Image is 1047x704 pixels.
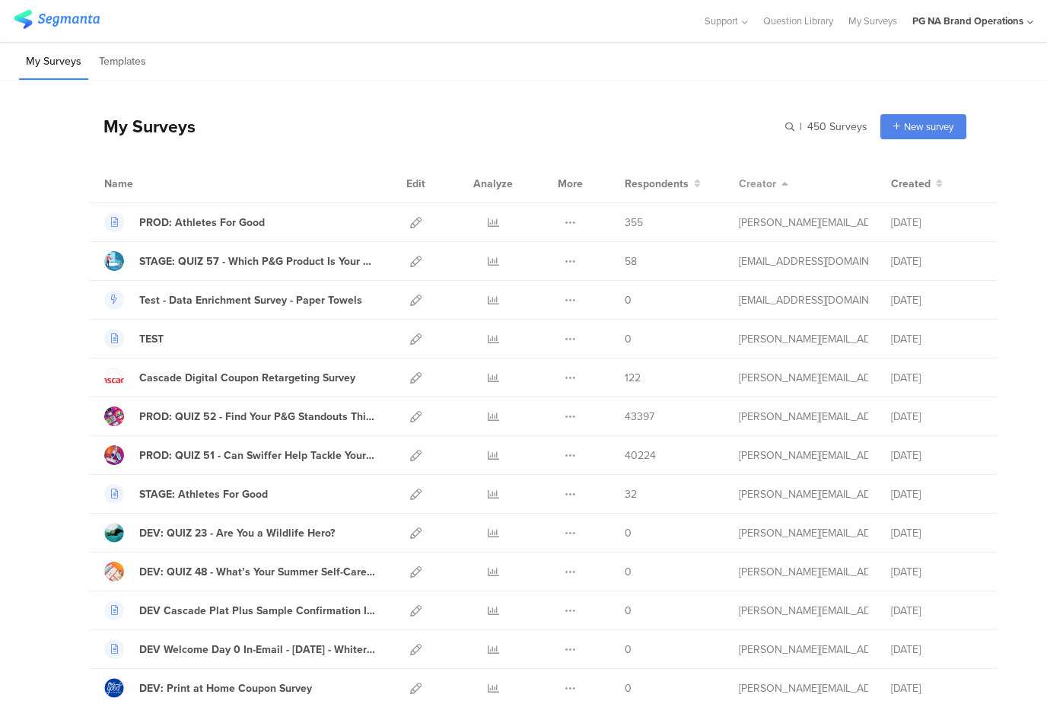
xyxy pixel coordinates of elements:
span: 0 [625,603,632,619]
div: [DATE] [891,525,982,541]
div: DEV: QUIZ 48 - What’s Your Summer Self-Care Essential? [139,564,377,580]
div: PROD: QUIZ 52 - Find Your P&G Standouts This Season [139,409,377,425]
span: 40224 [625,448,656,463]
a: STAGE: Athletes For Good [104,484,268,504]
a: PROD: Athletes For Good [104,212,265,232]
li: My Surveys [19,44,88,80]
a: DEV: Print at Home Coupon Survey [104,678,312,698]
span: 58 [625,253,637,269]
div: DEV: QUIZ 23 - Are You a Wildlife Hero? [139,525,335,541]
span: 0 [625,564,632,580]
a: DEV: QUIZ 23 - Are You a Wildlife Hero? [104,523,335,543]
span: 0 [625,292,632,308]
div: DEV Welcome Day 0 In-Email - Feb 2023 - Whiter teeth [139,642,377,658]
div: harish.kumar@ltimindtree.com [739,642,868,658]
div: Analyze [470,164,516,202]
div: PROD: QUIZ 51 - Can Swiffer Help Tackle Your Creepy-Crawlies? [139,448,377,463]
div: fisk.m@pg.com [739,215,868,231]
div: harish.kumar@ltimindtree.com [739,448,868,463]
div: More [554,164,587,202]
li: Templates [92,44,153,80]
div: harish.kumar@ltimindtree.com [739,603,868,619]
button: Created [891,176,943,192]
span: 0 [625,331,632,347]
div: DEV Cascade Plat Plus Sample Confirmation In-Email - Aug 2023 - rewashing dishes [139,603,377,619]
div: gallup.r@pg.com [739,292,868,308]
span: 450 Surveys [807,119,867,135]
div: Edit [399,164,432,202]
span: Creator [739,176,776,192]
span: 122 [625,370,641,386]
div: harish.kumar@ltimindtree.com [739,680,868,696]
div: PROD: Athletes For Good [139,215,265,231]
span: 32 [625,486,637,502]
div: harish.kumar@ltimindtree.com [739,564,868,580]
div: DEV: Print at Home Coupon Survey [139,680,312,696]
div: [DATE] [891,409,982,425]
a: TEST [104,329,164,349]
div: [DATE] [891,331,982,347]
div: harish.kumar@ltimindtree.com [739,525,868,541]
div: [DATE] [891,564,982,580]
div: glazier.h@pg.com [739,331,868,347]
a: Test - Data Enrichment Survey - Paper Towels [104,290,362,310]
a: STAGE: QUIZ 57 - Which P&G Product Is Your Spring Cleaning Must-Have? [104,251,377,271]
div: [DATE] [891,642,982,658]
a: PROD: QUIZ 51 - Can Swiffer Help Tackle Your Creepy-Crawlies? [104,445,377,465]
span: 0 [625,525,632,541]
a: Cascade Digital Coupon Retargeting Survey [104,368,355,387]
div: [DATE] [891,448,982,463]
div: [DATE] [891,215,982,231]
div: [DATE] [891,370,982,386]
div: [DATE] [891,680,982,696]
a: PROD: QUIZ 52 - Find Your P&G Standouts This Season [104,406,377,426]
span: 0 [625,680,632,696]
a: DEV Cascade Plat Plus Sample Confirmation In-Email - [DATE] - rewashing dishes [104,600,377,620]
div: Name [104,176,196,192]
span: | [797,119,804,135]
span: Support [705,14,738,28]
div: PG NA Brand Operations [912,14,1023,28]
span: New survey [904,119,953,134]
div: Test - Data Enrichment Survey - Paper Towels [139,292,362,308]
a: DEV: QUIZ 48 - What’s Your Summer Self-Care Essential? [104,562,377,581]
div: My Surveys [88,113,196,139]
div: [DATE] [891,486,982,502]
button: Creator [739,176,788,192]
button: Respondents [625,176,701,192]
div: [DATE] [891,253,982,269]
div: STAGE: Athletes For Good [139,486,268,502]
span: Created [891,176,931,192]
div: glazier.h@pg.com [739,370,868,386]
div: [DATE] [891,292,982,308]
div: harish.kumar@ltimindtree.com [739,486,868,502]
span: 355 [625,215,643,231]
span: 0 [625,642,632,658]
div: Cascade Digital Coupon Retargeting Survey [139,370,355,386]
span: 43397 [625,409,654,425]
div: [DATE] [891,603,982,619]
div: STAGE: QUIZ 57 - Which P&G Product Is Your Spring Cleaning Must-Have? [139,253,377,269]
div: TEST [139,331,164,347]
span: Respondents [625,176,689,192]
div: gallup.r@pg.com [739,253,868,269]
div: harish.kumar@ltimindtree.com [739,409,868,425]
img: segmanta logo [14,10,100,29]
a: DEV Welcome Day 0 In-Email - [DATE] - Whiter teeth [104,639,377,659]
